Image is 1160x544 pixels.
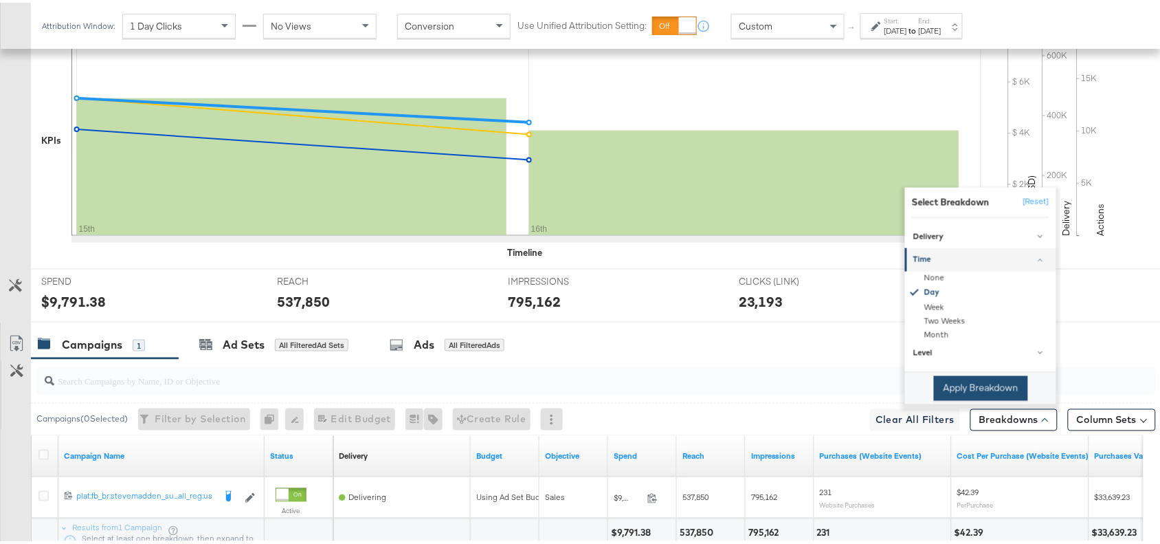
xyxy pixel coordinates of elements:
div: Week [907,298,1056,312]
div: [DATE] [919,23,941,34]
a: Your campaign name. [64,448,259,459]
a: Delivery [905,223,1056,246]
span: CLICKS (LINK) [739,272,842,285]
div: Delivery [339,448,368,459]
input: Search Campaigns by Name, ID or Objective [54,360,1054,387]
label: Start: [884,14,907,23]
span: 537,850 [682,490,709,500]
div: 231 [817,524,834,537]
div: $9,791.38 [611,524,655,537]
div: 537,850 [680,524,717,537]
div: Using Ad Set Budget [476,490,553,501]
span: REACH [278,272,381,285]
a: The average cost for each purchase tracked by your Custom Audience pixel on your website after pe... [957,448,1089,459]
button: Clear All Filters [870,406,960,428]
div: Timeline [507,243,542,257]
div: $42.39 [955,524,988,537]
div: Two Weeks [907,312,1056,325]
div: Delivery [913,229,1050,240]
div: 795,162 [748,524,783,537]
text: Delivery [1060,198,1073,233]
div: All Filtered Ads [445,336,504,349]
span: $42.39 [957,485,979,495]
span: No Views [271,17,311,30]
button: Column Sets [1068,406,1156,428]
div: [DATE] [884,23,907,34]
span: Delivering [348,490,386,500]
div: Campaigns [62,334,122,350]
span: IMPRESSIONS [508,272,611,285]
div: 1 [133,337,145,349]
span: Conversion [405,17,454,30]
span: 795,162 [751,490,777,500]
div: $33,639.23 [1092,524,1141,537]
div: 23,193 [739,289,783,309]
button: Apply Breakdown [934,373,1028,398]
div: 0 [260,406,285,428]
span: Custom [739,17,772,30]
div: 537,850 [278,289,331,309]
div: Day [907,282,1056,298]
a: Time [905,246,1056,268]
text: Actions [1095,201,1107,233]
a: Reflects the ability of your Ad Campaign to achieve delivery based on ad states, schedule and bud... [339,448,368,459]
label: End: [919,14,941,23]
div: Ads [414,334,434,350]
a: The number of people your ad was served to. [682,448,740,459]
a: Your campaign's objective. [545,448,603,459]
span: $9,791.38 [614,490,642,501]
span: 231 [820,485,832,495]
div: Month [907,325,1056,339]
div: plat:fb_br:stevemadden_su...all_reg:us [76,488,214,499]
div: Time [905,268,1056,339]
strong: to [907,23,919,33]
a: The maximum amount you're willing to spend on your ads, on average each day or over the lifetime ... [476,448,534,459]
button: [Reset] [1015,188,1049,210]
div: $9,791.38 [41,289,106,309]
div: Level [913,345,1050,356]
span: $33,639.23 [1095,490,1130,500]
div: Attribution Window: [41,19,115,28]
a: Level [905,339,1056,362]
button: Breakdowns [970,406,1058,428]
a: The total amount spent to date. [614,448,671,459]
a: Shows the current state of your Ad Campaign. [270,448,328,459]
label: Active [276,504,306,513]
div: Select Breakdown [912,193,990,206]
div: Ad Sets [223,334,265,350]
div: Time [913,252,1050,263]
div: All Filtered Ad Sets [275,336,348,349]
span: SPEND [41,272,144,285]
span: Sales [545,490,565,500]
div: Campaigns ( 0 Selected) [36,411,128,423]
label: Use Unified Attribution Setting: [517,17,647,30]
sub: Per Purchase [957,499,994,507]
div: None [907,268,1056,282]
a: The number of times a purchase was made tracked by your Custom Audience pixel on your website aft... [820,448,946,459]
div: 795,162 [508,289,561,309]
a: The number of times your ad was served. On mobile apps an ad is counted as served the first time ... [751,448,809,459]
sub: Website Purchases [820,499,875,507]
a: plat:fb_br:stevemadden_su...all_reg:us [76,488,214,502]
span: ↑ [846,23,859,28]
div: KPIs [41,131,61,144]
span: 1 Day Clicks [130,17,182,30]
span: Clear All Filters [875,409,955,426]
